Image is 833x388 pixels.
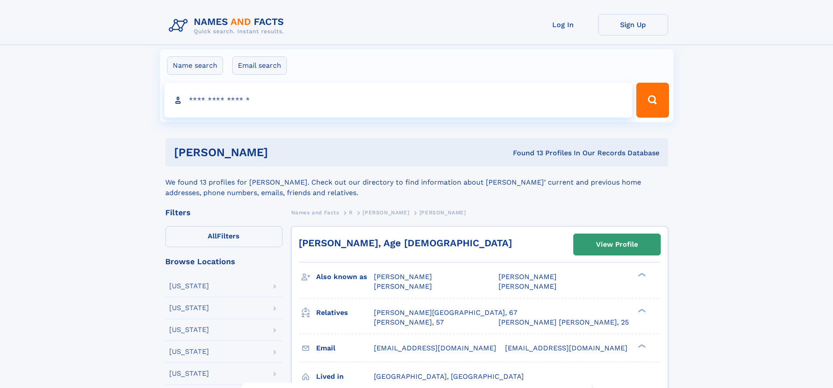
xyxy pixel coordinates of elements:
span: [EMAIL_ADDRESS][DOMAIN_NAME] [505,344,627,352]
span: [PERSON_NAME] [362,210,409,216]
div: [US_STATE] [169,304,209,311]
a: R [349,207,353,218]
span: [EMAIL_ADDRESS][DOMAIN_NAME] [374,344,496,352]
a: Sign Up [598,14,668,35]
div: ❯ [636,272,646,278]
a: [PERSON_NAME] [PERSON_NAME], 25 [498,318,629,327]
label: Name search [167,56,223,75]
h3: Lived in [316,369,374,384]
div: Browse Locations [165,258,282,266]
a: [PERSON_NAME], Age [DEMOGRAPHIC_DATA] [299,238,512,248]
h3: Email [316,341,374,356]
span: R [349,210,353,216]
label: Filters [165,226,282,247]
div: We found 13 profiles for [PERSON_NAME]. Check out our directory to find information about [PERSON... [165,167,668,198]
div: [US_STATE] [169,370,209,377]
input: search input [164,83,633,118]
button: Search Button [636,83,669,118]
div: Found 13 Profiles In Our Records Database [390,148,659,158]
div: [US_STATE] [169,348,209,355]
h3: Relatives [316,305,374,320]
div: ❯ [636,343,646,349]
a: [PERSON_NAME], 57 [374,318,444,327]
a: Log In [528,14,598,35]
h3: Also known as [316,269,374,284]
span: [PERSON_NAME] [498,282,557,290]
div: View Profile [596,234,638,255]
a: Names and Facts [291,207,339,218]
img: Logo Names and Facts [165,14,291,38]
a: [PERSON_NAME] [362,207,409,218]
span: All [208,232,217,240]
label: Email search [232,56,287,75]
div: ❯ [636,308,646,313]
div: [US_STATE] [169,283,209,290]
a: [PERSON_NAME][GEOGRAPHIC_DATA], 67 [374,308,517,318]
span: [PERSON_NAME] [374,282,432,290]
a: View Profile [574,234,660,255]
div: Filters [165,209,282,217]
span: [PERSON_NAME] [374,273,432,281]
div: [US_STATE] [169,326,209,333]
span: [PERSON_NAME] [498,273,557,281]
span: [PERSON_NAME] [419,210,466,216]
h1: [PERSON_NAME] [174,147,390,158]
span: [GEOGRAPHIC_DATA], [GEOGRAPHIC_DATA] [374,372,524,381]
